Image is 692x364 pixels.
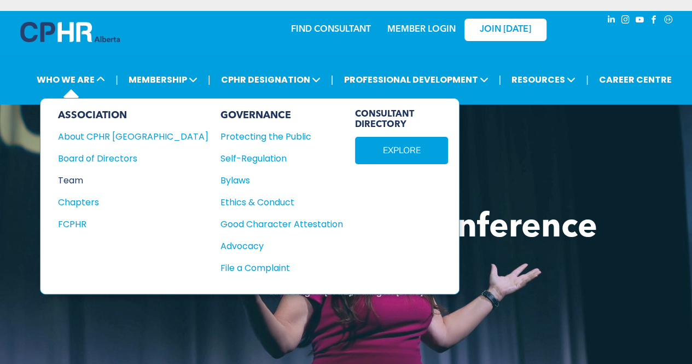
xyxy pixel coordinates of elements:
[58,130,208,143] a: About CPHR [GEOGRAPHIC_DATA]
[220,174,343,187] a: Bylaws
[331,68,334,91] li: |
[634,14,646,28] a: youtube
[220,217,331,231] div: Good Character Attestation
[291,25,371,34] a: FIND CONSULTANT
[586,68,589,91] li: |
[220,152,331,165] div: Self-Regulation
[508,70,579,90] span: RESOURCES
[220,217,343,231] a: Good Character Attestation
[220,174,331,187] div: Bylaws
[220,239,331,253] div: Advocacy
[218,70,324,90] span: CPHR DESIGNATION
[220,261,331,275] div: File a Complaint
[606,14,618,28] a: linkedin
[662,14,674,28] a: Social network
[596,70,675,90] a: CAREER CENTRE
[20,22,120,42] img: A blue and white logo for cp alberta
[125,70,201,90] span: MEMBERSHIP
[58,109,208,122] div: ASSOCIATION
[220,130,343,143] a: Protecting the Public
[58,195,208,209] a: Chapters
[355,137,448,164] a: EXPLORE
[58,174,208,187] a: Team
[498,68,501,91] li: |
[648,14,660,28] a: facebook
[58,195,194,209] div: Chapters
[220,152,343,165] a: Self-Regulation
[220,239,343,253] a: Advocacy
[33,70,108,90] span: WHO WE ARE
[58,217,194,231] div: FCPHR
[340,70,491,90] span: PROFESSIONAL DEVELOPMENT
[464,19,546,41] a: JOIN [DATE]
[387,25,456,34] a: MEMBER LOGIN
[620,14,632,28] a: instagram
[480,25,531,35] span: JOIN [DATE]
[58,152,208,165] a: Board of Directors
[355,109,448,130] span: CONSULTANT DIRECTORY
[58,174,194,187] div: Team
[220,195,331,209] div: Ethics & Conduct
[220,195,343,209] a: Ethics & Conduct
[58,217,208,231] a: FCPHR
[220,109,343,122] div: GOVERNANCE
[58,152,194,165] div: Board of Directors
[220,130,331,143] div: Protecting the Public
[115,68,118,91] li: |
[58,130,194,143] div: About CPHR [GEOGRAPHIC_DATA]
[208,68,211,91] li: |
[220,261,343,275] a: File a Complaint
